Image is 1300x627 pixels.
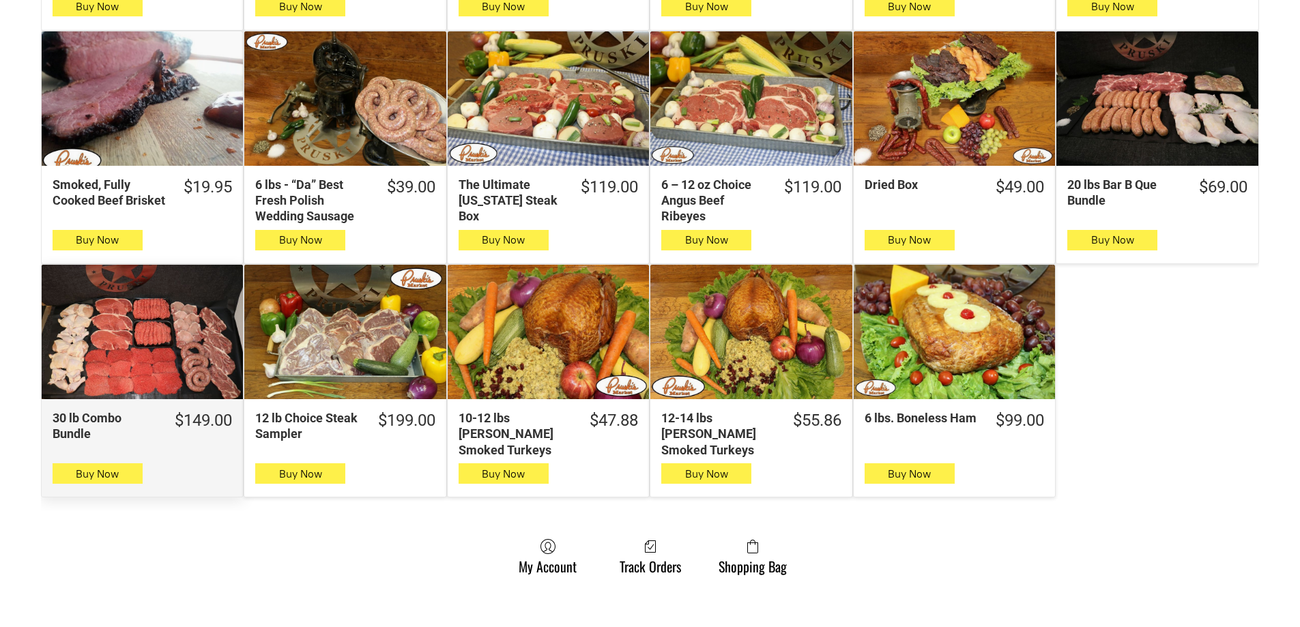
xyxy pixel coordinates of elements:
[865,410,978,426] div: 6 lbs. Boneless Ham
[448,410,649,458] a: $47.8810-12 lbs [PERSON_NAME] Smoked Turkeys
[661,410,775,458] div: 12-14 lbs [PERSON_NAME] Smoked Turkeys
[865,230,955,250] button: Buy Now
[854,265,1055,399] a: 6 lbs. Boneless Ham
[581,177,638,198] div: $119.00
[854,31,1055,166] a: Dried Box
[53,177,166,209] div: Smoked, Fully Cooked Beef Brisket
[244,177,446,224] a: $39.006 lbs - “Da” Best Fresh Polish Wedding Sausage
[459,230,549,250] button: Buy Now
[661,463,751,484] button: Buy Now
[42,177,243,209] a: $19.95Smoked, Fully Cooked Beef Brisket
[854,177,1055,198] a: $49.00Dried Box
[661,177,766,224] div: 6 – 12 oz Choice Angus Beef Ribeyes
[53,230,143,250] button: Buy Now
[255,410,360,442] div: 12 lb Choice Steak Sampler
[996,177,1044,198] div: $49.00
[448,265,649,399] a: 10-12 lbs Pruski&#39;s Smoked Turkeys
[865,177,978,192] div: Dried Box
[482,467,525,480] span: Buy Now
[459,177,563,224] div: The Ultimate [US_STATE] Steak Box
[1091,233,1134,246] span: Buy Now
[244,31,446,166] a: 6 lbs - “Da” Best Fresh Polish Wedding Sausage
[865,463,955,484] button: Buy Now
[255,463,345,484] button: Buy Now
[888,467,931,480] span: Buy Now
[613,538,688,574] a: Track Orders
[1056,31,1258,166] a: 20 lbs Bar B Que Bundle
[279,233,322,246] span: Buy Now
[650,265,852,399] a: 12-14 lbs Pruski&#39;s Smoked Turkeys
[42,31,243,166] a: Smoked, Fully Cooked Beef Brisket
[590,410,638,431] div: $47.88
[42,265,243,399] a: 30 lb Combo Bundle
[888,233,931,246] span: Buy Now
[255,230,345,250] button: Buy Now
[53,410,157,442] div: 30 lb Combo Bundle
[387,177,435,198] div: $39.00
[448,31,649,166] a: The Ultimate Texas Steak Box
[661,230,751,250] button: Buy Now
[685,233,728,246] span: Buy Now
[279,467,322,480] span: Buy Now
[448,177,649,224] a: $119.00The Ultimate [US_STATE] Steak Box
[244,265,446,399] a: 12 lb Choice Steak Sampler
[996,410,1044,431] div: $99.00
[793,410,841,431] div: $55.86
[459,463,549,484] button: Buy Now
[459,410,572,458] div: 10-12 lbs [PERSON_NAME] Smoked Turkeys
[175,410,232,431] div: $149.00
[184,177,232,198] div: $19.95
[76,233,119,246] span: Buy Now
[1199,177,1247,198] div: $69.00
[712,538,794,574] a: Shopping Bag
[512,538,583,574] a: My Account
[1067,230,1157,250] button: Buy Now
[1067,177,1181,209] div: 20 lbs Bar B Que Bundle
[650,31,852,166] a: 6 – 12 oz Choice Angus Beef Ribeyes
[244,410,446,442] a: $199.0012 lb Choice Steak Sampler
[854,410,1055,431] a: $99.006 lbs. Boneless Ham
[255,177,369,224] div: 6 lbs - “Da” Best Fresh Polish Wedding Sausage
[685,467,728,480] span: Buy Now
[650,177,852,224] a: $119.006 – 12 oz Choice Angus Beef Ribeyes
[378,410,435,431] div: $199.00
[482,233,525,246] span: Buy Now
[76,467,119,480] span: Buy Now
[42,410,243,442] a: $149.0030 lb Combo Bundle
[53,463,143,484] button: Buy Now
[784,177,841,198] div: $119.00
[1056,177,1258,209] a: $69.0020 lbs Bar B Que Bundle
[650,410,852,458] a: $55.8612-14 lbs [PERSON_NAME] Smoked Turkeys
